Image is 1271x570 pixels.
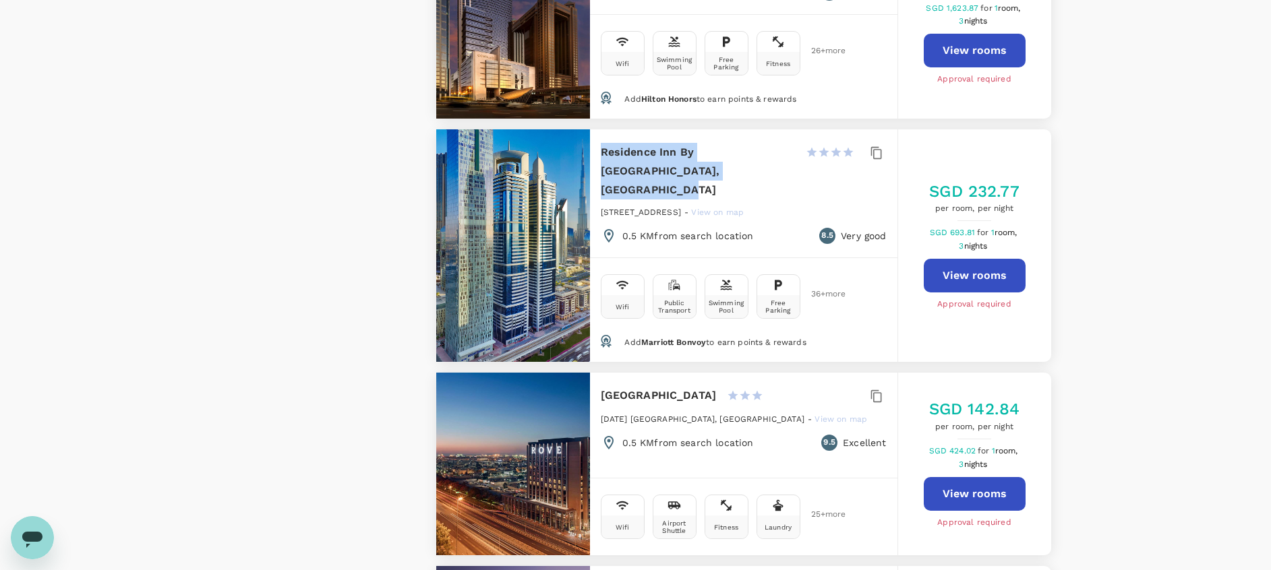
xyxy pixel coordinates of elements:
p: Excellent [843,436,886,449]
span: room, [995,446,1018,455]
span: Approval required [937,298,1011,311]
span: 3 [959,241,989,251]
div: Laundry [765,524,792,531]
span: Add to earn points & rewards [624,338,806,347]
span: SGD 1,623.87 [926,3,980,13]
span: SGD 693.81 [930,228,978,237]
p: 0.5 KM from search location [622,229,754,243]
div: Wifi [616,303,630,311]
span: 3 [959,460,989,469]
span: for [978,446,991,455]
span: nights [964,460,988,469]
a: View on map [815,413,867,424]
span: per room, per night [929,202,1019,216]
div: Free Parking [708,56,745,71]
span: 1 [995,3,1023,13]
span: - [808,414,815,424]
span: View on map [815,414,867,424]
div: Wifi [616,60,630,67]
div: Airport Shuttle [656,519,693,534]
span: Approval required [937,73,1011,86]
span: 3 [959,16,989,26]
div: Public Transport [656,299,693,314]
h6: [GEOGRAPHIC_DATA] [601,386,717,405]
button: View rooms [924,34,1026,67]
h5: SGD 142.84 [929,398,1020,420]
div: Free Parking [760,299,797,314]
span: [STREET_ADDRESS] [601,208,681,217]
span: nights [964,241,988,251]
span: room, [995,228,1017,237]
span: - [684,208,691,217]
span: 9.5 [823,436,835,449]
span: View on map [691,208,744,217]
p: 0.5 KM from search location [622,436,754,449]
span: nights [964,16,988,26]
span: SGD 424.02 [929,446,978,455]
h5: SGD 232.77 [929,181,1019,202]
span: 8.5 [821,229,833,243]
span: room, [998,3,1021,13]
button: View rooms [924,477,1026,511]
a: View on map [691,206,744,217]
span: for [980,3,994,13]
button: View rooms [924,259,1026,292]
div: Swimming Pool [708,299,745,314]
span: 1 [992,446,1020,455]
span: Marriott Bonvoy [641,338,706,347]
p: Very good [841,229,886,243]
div: Swimming Pool [656,56,693,71]
span: Approval required [937,516,1011,530]
span: Add to earn points & rewards [624,94,796,104]
span: 25 + more [811,510,831,519]
span: per room, per night [929,420,1020,434]
div: Fitness [766,60,790,67]
span: [DATE] [GEOGRAPHIC_DATA], [GEOGRAPHIC_DATA] [601,414,804,424]
span: for [977,228,991,237]
span: 26 + more [811,46,831,55]
span: Hilton Honors [641,94,697,104]
div: Fitness [714,524,738,531]
span: 1 [991,228,1019,237]
iframe: Button to launch messaging window [11,516,54,559]
span: 36 + more [811,290,831,298]
h6: Residence Inn By [GEOGRAPHIC_DATA], [GEOGRAPHIC_DATA] [601,143,795,199]
div: Wifi [616,524,630,531]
